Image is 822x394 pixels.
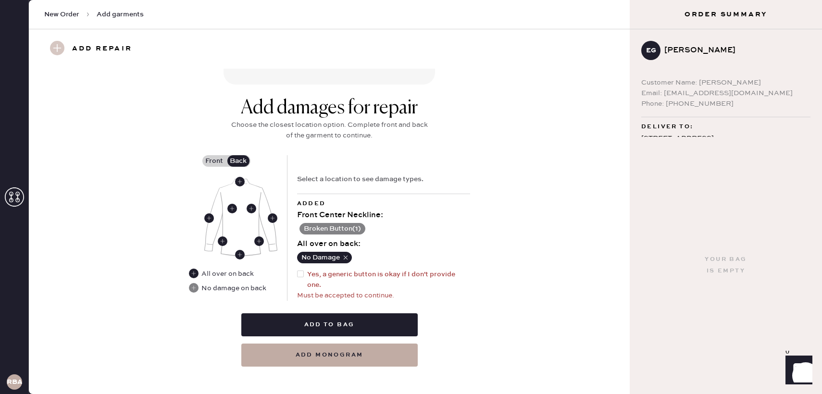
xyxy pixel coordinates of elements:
[307,269,470,290] span: Yes, a generic button is okay if I don't provide one.
[97,10,144,19] span: Add garments
[299,223,365,234] button: Broken Button(1)
[218,236,227,246] div: Back Left Seam
[641,121,693,133] span: Deliver to:
[641,88,810,98] div: Email: [EMAIL_ADDRESS][DOMAIN_NAME]
[241,313,418,336] button: Add to bag
[201,283,266,294] div: No damage on back
[235,250,245,259] div: Back Center Hem
[7,379,22,385] h3: RBA
[630,10,822,19] h3: Order Summary
[641,98,810,109] div: Phone: [PHONE_NUMBER]
[241,344,418,367] button: add monogram
[228,97,430,120] div: Add damages for repair
[204,213,214,223] div: Back Left Sleeve
[268,213,277,223] div: Back Right Sleeve
[664,45,803,56] div: [PERSON_NAME]
[247,204,256,213] div: Back Right Body
[776,351,818,392] iframe: Front Chat
[297,174,423,185] div: Select a location to see damage types.
[297,238,470,250] div: All over on back :
[189,283,277,294] div: No damage on back
[227,204,237,213] div: Back Left Body
[641,77,810,88] div: Customer Name: [PERSON_NAME]
[297,198,470,209] div: Added
[228,120,430,141] div: Choose the closest location option. Complete front and back of the garment to continue.
[297,290,470,301] div: Must be accepted to continue.
[202,155,226,167] label: Front
[72,41,132,57] h3: Add repair
[254,236,264,246] div: Back Right Seam
[297,209,470,221] div: Front Center Neckline :
[201,269,254,279] div: All over on back
[235,177,245,186] div: Back Center Neckline
[297,252,352,263] button: No Damage
[204,179,277,257] img: Garment image
[641,133,810,157] div: [STREET_ADDRESS] [US_STATE] , NY 10012
[226,155,250,167] label: Back
[44,10,79,19] span: New Order
[189,269,266,279] div: All over on back
[705,254,747,277] div: Your bag is empty
[646,47,656,54] h3: EG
